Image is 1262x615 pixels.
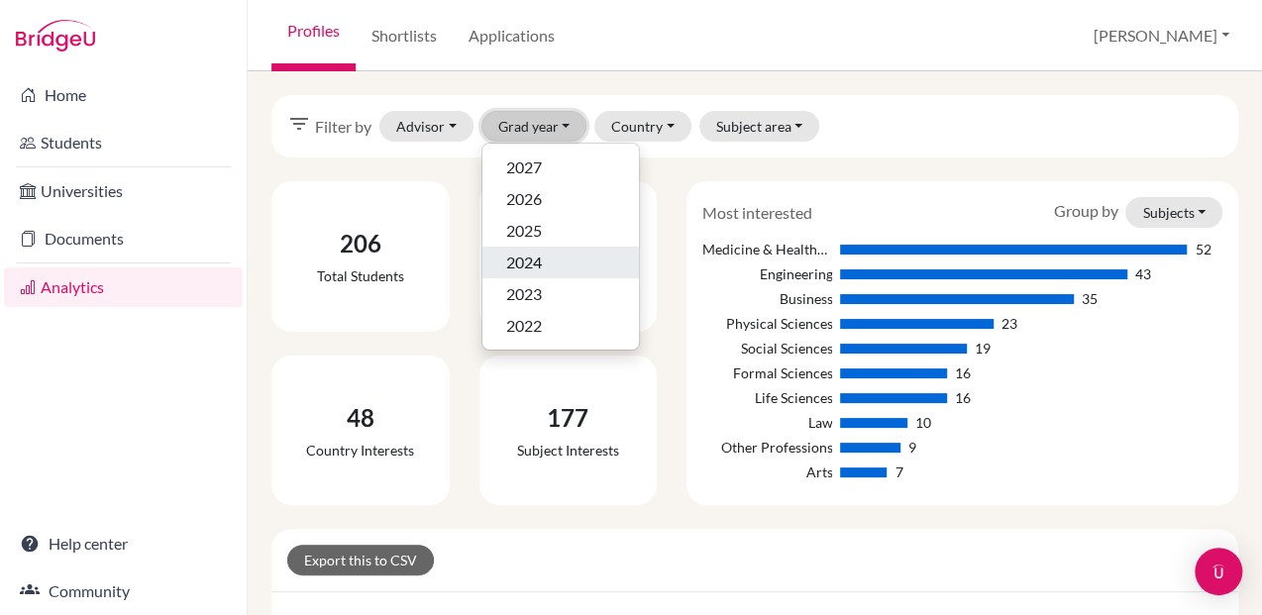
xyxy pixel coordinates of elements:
a: Students [4,123,243,162]
button: Country [594,111,691,142]
span: Filter by [315,115,371,139]
i: filter_list [287,112,311,136]
div: Social Sciences [702,338,832,359]
div: Open Intercom Messenger [1195,548,1242,595]
button: 2023 [482,278,639,310]
a: Analytics [4,267,243,307]
div: 10 [915,412,931,433]
button: Grad year [481,111,587,142]
div: 35 [1082,288,1098,309]
span: 2024 [506,251,542,274]
span: 2022 [506,314,542,338]
a: Documents [4,219,243,258]
div: Engineering [702,263,832,284]
div: 23 [1001,313,1017,334]
button: 2027 [482,152,639,183]
div: Most interested [687,201,827,225]
div: 43 [1135,263,1151,284]
button: 2024 [482,247,639,278]
a: Home [4,75,243,115]
button: [PERSON_NAME] [1085,17,1238,54]
div: Medicine & Healthcare [702,239,832,259]
span: 2025 [506,219,542,243]
span: 2023 [506,282,542,306]
button: 2025 [482,215,639,247]
div: 206 [317,226,404,261]
div: 48 [306,400,414,436]
a: Export this to CSV [287,545,434,575]
span: 2026 [506,187,542,211]
div: Group by [1038,197,1237,228]
div: Total students [317,265,404,286]
button: 2022 [482,310,639,342]
a: Universities [4,171,243,211]
a: Help center [4,524,243,564]
div: 52 [1195,239,1210,259]
div: Other Professions [702,437,832,458]
button: Advisor [379,111,473,142]
div: Life Sciences [702,387,832,408]
div: Formal Sciences [702,362,832,383]
div: Subject interests [517,440,619,461]
div: Arts [702,461,832,482]
div: Business [702,288,832,309]
button: Subjects [1125,197,1222,228]
span: 2027 [506,155,542,179]
div: 16 [955,362,971,383]
div: 7 [894,461,902,482]
div: Physical Sciences [702,313,832,334]
button: 2026 [482,183,639,215]
div: Country interests [306,440,414,461]
div: 9 [908,437,916,458]
a: Community [4,571,243,611]
div: 16 [955,387,971,408]
div: Grad year [481,143,640,351]
div: 19 [975,338,991,359]
button: Subject area [699,111,820,142]
img: Bridge-U [16,20,95,51]
div: Law [702,412,832,433]
div: 177 [517,400,619,436]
